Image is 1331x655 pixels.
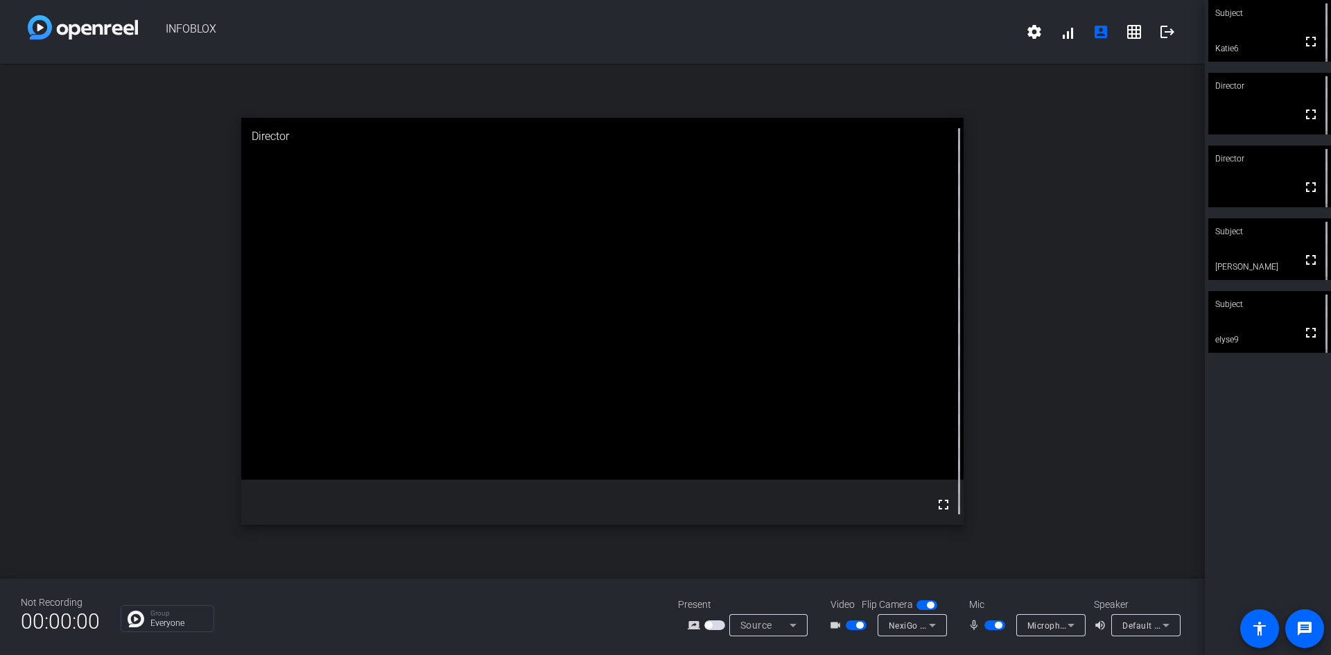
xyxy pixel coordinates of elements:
mat-icon: fullscreen [1303,179,1319,195]
div: Subject [1208,218,1331,245]
p: Group [150,610,207,617]
div: Present [678,597,817,612]
mat-icon: logout [1159,24,1176,40]
div: Not Recording [21,595,100,610]
mat-icon: fullscreen [935,496,952,513]
div: Director [1208,73,1331,99]
mat-icon: grid_on [1126,24,1142,40]
span: Flip Camera [862,597,913,612]
div: Director [1208,146,1331,172]
mat-icon: settings [1026,24,1043,40]
span: Microphone Array (Realtek(R) Audio) [1027,620,1176,631]
mat-icon: fullscreen [1303,252,1319,268]
img: Chat Icon [128,611,144,627]
span: Default - Speakers (Realtek(R) Audio) [1122,620,1272,631]
span: Video [830,597,855,612]
div: Speaker [1094,597,1177,612]
span: INFOBLOX [138,15,1018,49]
span: NexiGo N60 FHD Webcam (1d6c:0103) [889,620,1047,631]
mat-icon: fullscreen [1303,33,1319,50]
mat-icon: videocam_outline [829,617,846,634]
button: signal_cellular_alt [1051,15,1084,49]
p: Everyone [150,619,207,627]
mat-icon: accessibility [1251,620,1268,637]
mat-icon: screen_share_outline [688,617,704,634]
mat-icon: volume_up [1094,617,1111,634]
span: 00:00:00 [21,604,100,638]
div: Subject [1208,291,1331,317]
div: Mic [955,597,1094,612]
mat-icon: fullscreen [1303,324,1319,341]
mat-icon: fullscreen [1303,106,1319,123]
mat-icon: message [1296,620,1313,637]
mat-icon: mic_none [968,617,984,634]
div: Director [241,118,964,155]
mat-icon: account_box [1093,24,1109,40]
span: Source [740,620,772,631]
img: white-gradient.svg [28,15,138,40]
